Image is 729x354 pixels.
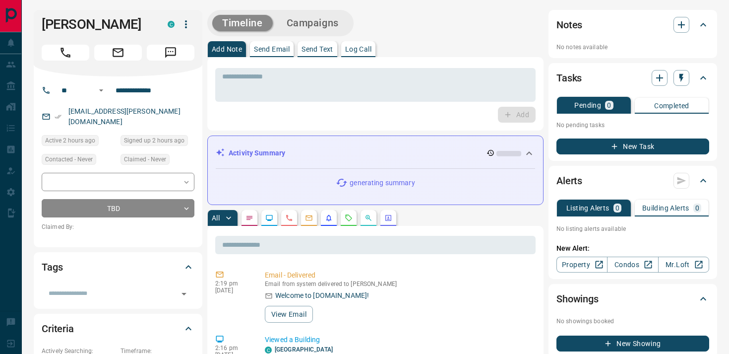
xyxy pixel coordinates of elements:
p: 0 [695,205,699,212]
div: Alerts [556,169,709,193]
p: All [212,214,220,221]
div: Tue Aug 12 2025 [42,135,116,149]
p: No listing alerts available [556,224,709,233]
p: Claimed By: [42,222,194,231]
p: 0 [607,102,611,109]
h2: Alerts [556,173,582,189]
a: [GEOGRAPHIC_DATA] [275,346,333,353]
p: Activity Summary [229,148,285,158]
button: New Task [556,139,709,154]
p: Building Alerts [642,205,689,212]
p: Add Note [212,46,242,53]
div: condos.ca [265,347,272,354]
div: Tasks [556,66,709,90]
div: Activity Summary [216,144,535,162]
button: View Email [265,306,313,323]
svg: Opportunities [364,214,372,222]
div: condos.ca [168,21,175,28]
p: No showings booked [556,317,709,326]
p: Completed [654,102,689,109]
p: [DATE] [215,287,250,294]
svg: Agent Actions [384,214,392,222]
p: Email - Delivered [265,270,532,281]
div: TBD [42,199,194,217]
span: Claimed - Never [124,154,166,164]
p: 2:19 pm [215,280,250,287]
p: No notes available [556,43,709,52]
div: Tue Aug 12 2025 [121,135,194,149]
button: New Showing [556,336,709,352]
button: Timeline [212,15,273,31]
span: Signed up 2 hours ago [124,136,184,145]
p: 2:16 pm [215,345,250,352]
svg: Calls [285,214,293,222]
p: No pending tasks [556,118,709,133]
a: Property [556,257,607,273]
h2: Criteria [42,321,74,337]
p: Welcome to [DOMAIN_NAME]! [275,290,369,301]
svg: Lead Browsing Activity [265,214,273,222]
a: Condos [607,257,658,273]
p: Log Call [345,46,371,53]
h2: Tags [42,259,62,275]
span: Message [147,45,194,61]
p: Send Email [254,46,290,53]
svg: Email Verified [55,113,61,120]
p: Send Text [302,46,333,53]
button: Open [177,287,191,301]
a: Mr.Loft [658,257,709,273]
svg: Requests [345,214,353,222]
button: Open [95,84,107,96]
p: generating summary [350,178,415,188]
p: Pending [574,102,601,109]
div: Notes [556,13,709,37]
div: Showings [556,287,709,311]
span: Call [42,45,89,61]
h1: [PERSON_NAME] [42,16,153,32]
p: New Alert: [556,243,709,254]
button: Campaigns [277,15,349,31]
h2: Notes [556,17,582,33]
p: Viewed a Building [265,335,532,345]
h2: Showings [556,291,599,307]
p: 0 [615,205,619,212]
svg: Emails [305,214,313,222]
p: Email from system delivered to [PERSON_NAME] [265,281,532,287]
span: Contacted - Never [45,154,93,164]
h2: Tasks [556,70,582,86]
div: Criteria [42,317,194,341]
span: Active 2 hours ago [45,136,95,145]
div: Tags [42,255,194,279]
svg: Listing Alerts [325,214,333,222]
span: Email [94,45,142,61]
svg: Notes [245,214,253,222]
p: Listing Alerts [566,205,609,212]
a: [EMAIL_ADDRESS][PERSON_NAME][DOMAIN_NAME] [68,107,181,126]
